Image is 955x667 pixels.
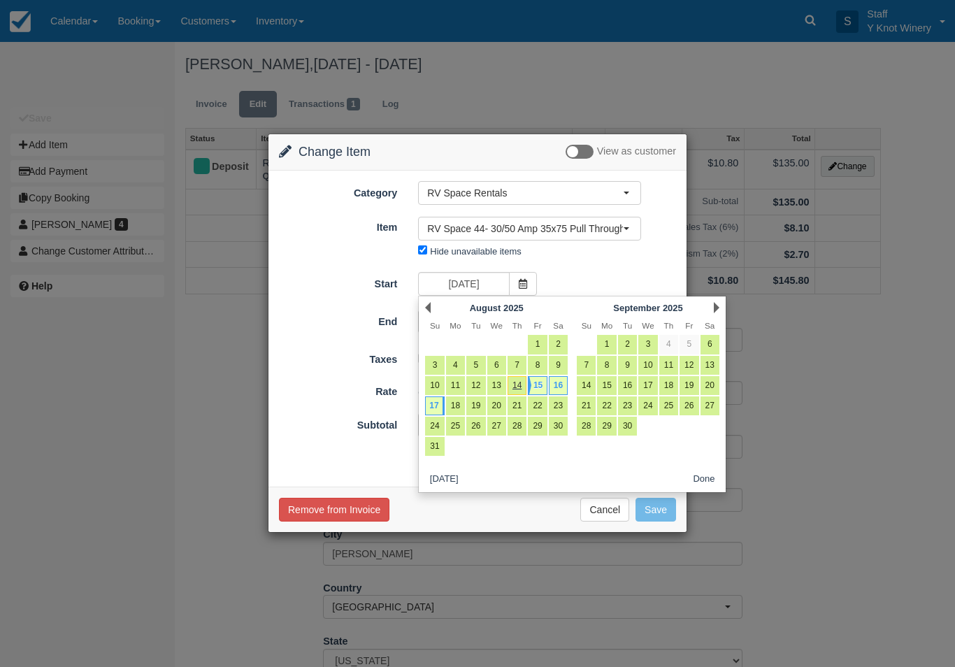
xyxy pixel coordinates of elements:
a: 26 [466,417,485,436]
span: August [470,303,501,313]
a: 18 [659,376,678,395]
a: 15 [528,376,547,395]
a: 26 [680,396,698,415]
label: Rate [268,380,408,399]
a: 23 [618,396,637,415]
label: Hide unavailable items [430,246,521,257]
a: 29 [597,417,616,436]
span: Saturday [553,321,563,330]
button: Cancel [580,498,629,522]
a: 9 [549,356,568,375]
a: 8 [597,356,616,375]
a: 12 [466,376,485,395]
span: View as customer [597,146,676,157]
span: Sunday [430,321,440,330]
button: Save [636,498,676,522]
button: RV Space Rentals [418,181,641,205]
a: 18 [446,396,465,415]
a: 27 [701,396,719,415]
a: Prev [425,302,431,313]
a: 16 [549,376,568,395]
label: Item [268,215,408,235]
a: 4 [659,335,678,354]
a: 28 [508,417,526,436]
a: 25 [446,417,465,436]
a: 24 [425,417,444,436]
a: 17 [638,376,657,395]
button: Done [688,471,721,488]
a: 21 [577,396,596,415]
span: 2025 [663,303,683,313]
a: 12 [680,356,698,375]
a: 1 [528,335,547,354]
label: Subtotal [268,413,408,433]
span: Saturday [705,321,715,330]
span: Wednesday [642,321,654,330]
a: 20 [487,396,506,415]
button: RV Space 44- 30/50 Amp 35x75 Pull Through [418,217,641,241]
a: 22 [528,396,547,415]
div: 3 Days @ $45.00 [408,381,687,404]
span: Friday [685,321,693,330]
span: Thursday [512,321,522,330]
a: 9 [618,356,637,375]
a: 20 [701,376,719,395]
a: 3 [638,335,657,354]
a: 4 [446,356,465,375]
a: 8 [528,356,547,375]
span: Friday [534,321,542,330]
span: Monday [450,321,461,330]
a: 13 [487,376,506,395]
a: 27 [487,417,506,436]
a: 2 [549,335,568,354]
label: Category [268,181,408,201]
a: 28 [577,417,596,436]
a: 14 [508,376,526,395]
a: 13 [701,356,719,375]
a: 30 [549,417,568,436]
a: 11 [446,376,465,395]
span: September [613,303,660,313]
label: End [268,310,408,329]
a: 25 [659,396,678,415]
button: Remove from Invoice [279,498,389,522]
a: 21 [508,396,526,415]
a: Next [714,302,719,313]
a: 24 [638,396,657,415]
a: 16 [618,376,637,395]
span: Sunday [582,321,591,330]
span: Wednesday [491,321,503,330]
a: 31 [425,437,444,456]
span: Monday [601,321,612,330]
label: Taxes [268,347,408,367]
span: 2025 [503,303,524,313]
a: 3 [425,356,444,375]
a: 14 [577,376,596,395]
a: 5 [680,335,698,354]
a: 1 [597,335,616,354]
button: [DATE] [424,471,464,488]
span: RV Space 44- 30/50 Amp 35x75 Pull Through [427,222,623,236]
a: 19 [680,376,698,395]
a: 15 [597,376,616,395]
a: 2 [618,335,637,354]
span: Tuesday [471,321,480,330]
a: 10 [638,356,657,375]
span: RV Space Rentals [427,186,623,200]
a: 22 [597,396,616,415]
label: Start [268,272,408,292]
a: 23 [549,396,568,415]
span: Tuesday [623,321,632,330]
a: 10 [425,376,444,395]
span: Thursday [664,321,674,330]
a: 7 [508,356,526,375]
a: 6 [701,335,719,354]
a: 7 [577,356,596,375]
span: Change Item [299,145,371,159]
a: 17 [425,396,444,415]
a: 11 [659,356,678,375]
a: 30 [618,417,637,436]
a: 29 [528,417,547,436]
a: 19 [466,396,485,415]
a: 5 [466,356,485,375]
